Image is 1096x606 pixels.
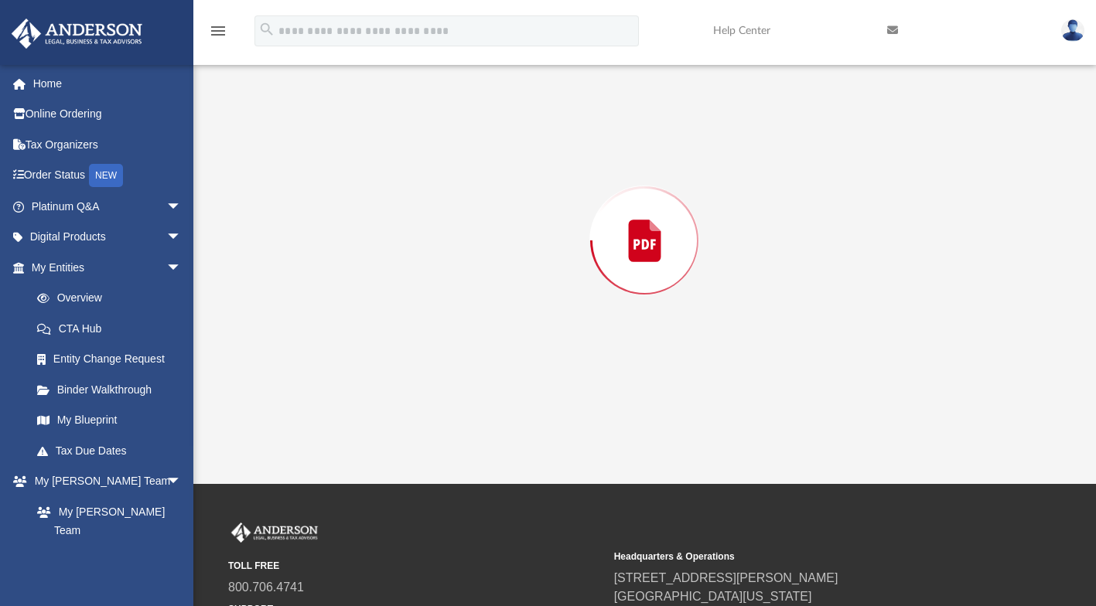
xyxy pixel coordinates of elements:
div: NEW [89,164,123,187]
span: arrow_drop_down [166,466,197,498]
img: Anderson Advisors Platinum Portal [7,19,147,49]
small: TOLL FREE [228,559,603,573]
a: My Blueprint [22,405,197,436]
a: Online Ordering [11,99,205,130]
a: Tax Organizers [11,129,205,160]
i: menu [209,22,227,40]
a: menu [209,29,227,40]
span: arrow_drop_down [166,191,197,223]
a: 800.706.4741 [228,580,304,594]
i: search [258,21,275,38]
small: Headquarters & Operations [614,550,989,563]
img: Anderson Advisors Platinum Portal [228,523,321,543]
a: Digital Productsarrow_drop_down [11,222,205,253]
a: My [PERSON_NAME] Team [22,496,189,546]
a: Order StatusNEW [11,160,205,192]
a: CTA Hub [22,313,205,344]
span: arrow_drop_down [166,222,197,254]
a: My [PERSON_NAME] Teamarrow_drop_down [11,466,197,497]
a: Overview [22,283,205,314]
a: [PERSON_NAME] System [22,546,197,595]
a: [STREET_ADDRESS][PERSON_NAME] [614,571,838,584]
a: Tax Due Dates [22,435,205,466]
a: [GEOGRAPHIC_DATA][US_STATE] [614,590,812,603]
img: User Pic [1061,19,1084,42]
a: Entity Change Request [22,344,205,375]
a: Binder Walkthrough [22,374,205,405]
div: Preview [238,1,1050,441]
span: arrow_drop_down [166,252,197,284]
a: My Entitiesarrow_drop_down [11,252,205,283]
a: Platinum Q&Aarrow_drop_down [11,191,205,222]
a: Home [11,68,205,99]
